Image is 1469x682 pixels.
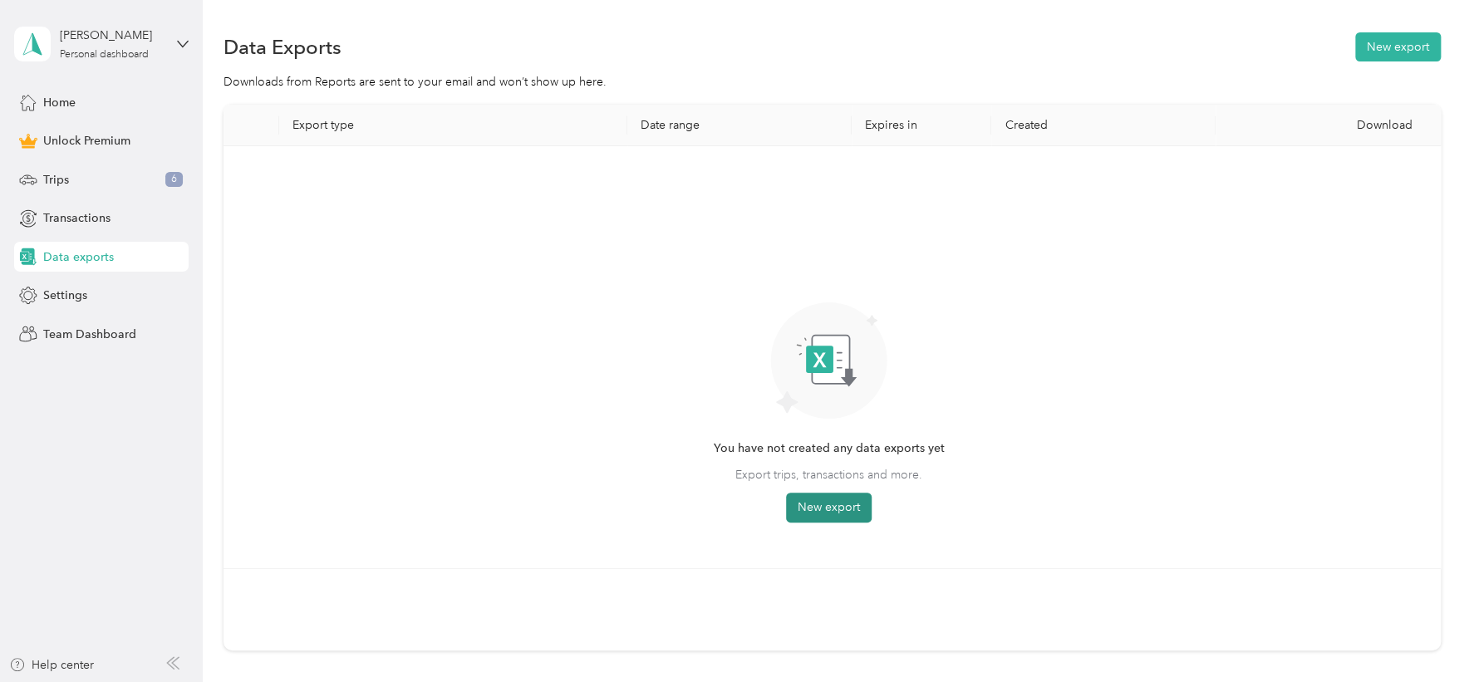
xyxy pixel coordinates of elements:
[9,656,94,674] button: Help center
[43,287,87,304] span: Settings
[786,493,872,523] button: New export
[1376,589,1469,682] iframe: Everlance-gr Chat Button Frame
[1229,118,1427,132] div: Download
[714,439,945,458] span: You have not created any data exports yet
[43,326,136,343] span: Team Dashboard
[224,38,341,56] h1: Data Exports
[1355,32,1441,61] button: New export
[43,132,130,150] span: Unlock Premium
[852,105,992,146] th: Expires in
[60,50,149,60] div: Personal dashboard
[43,209,111,227] span: Transactions
[224,73,1441,91] div: Downloads from Reports are sent to your email and won’t show up here.
[627,105,852,146] th: Date range
[165,172,183,187] span: 6
[43,248,114,266] span: Data exports
[279,105,627,146] th: Export type
[60,27,164,44] div: [PERSON_NAME]
[43,171,69,189] span: Trips
[43,94,76,111] span: Home
[991,105,1216,146] th: Created
[735,466,922,483] span: Export trips, transactions and more.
